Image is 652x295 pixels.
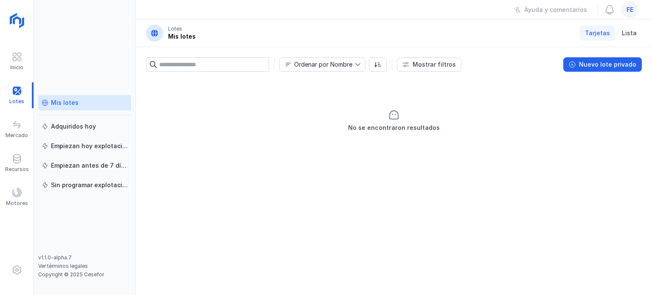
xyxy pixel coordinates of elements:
[617,25,642,41] a: Lista
[168,32,196,41] div: Mis lotes
[10,64,23,71] div: Inicio
[579,60,636,69] div: Nuevo lote privado
[38,158,131,173] a: Empiezan antes de 7 días
[51,181,128,189] div: Sin programar explotación
[51,142,128,150] div: Empiezan hoy explotación
[509,3,593,17] button: Ayuda y comentarios
[38,138,131,154] a: Empiezan hoy explotación
[38,119,131,134] a: Adquiridos hoy
[168,25,182,32] div: Lotes
[51,98,79,107] div: Mis lotes
[51,122,96,131] div: Adquiridos hoy
[6,10,28,31] img: logoRight.svg
[397,57,461,72] button: Mostrar filtros
[627,6,633,14] span: fe
[6,132,28,139] div: Mercado
[413,60,456,69] div: Mostrar filtros
[5,166,29,173] div: Recursos
[585,29,610,37] span: Tarjetas
[280,58,355,71] span: Nombre
[51,161,128,170] div: Empiezan antes de 7 días
[38,95,131,110] a: Mis lotes
[38,254,131,261] div: v1.1.0-alpha.7
[580,25,615,41] a: Tarjetas
[348,124,440,132] div: No se encontraron resultados
[38,263,88,269] a: Ver términos legales
[563,57,642,72] button: Nuevo lote privado
[524,6,587,14] div: Ayuda y comentarios
[622,29,637,37] span: Lista
[294,62,352,67] div: Ordenar por Nombre
[38,177,131,193] a: Sin programar explotación
[38,271,131,278] div: Copyright © 2025 Cesefor
[6,200,28,207] div: Motores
